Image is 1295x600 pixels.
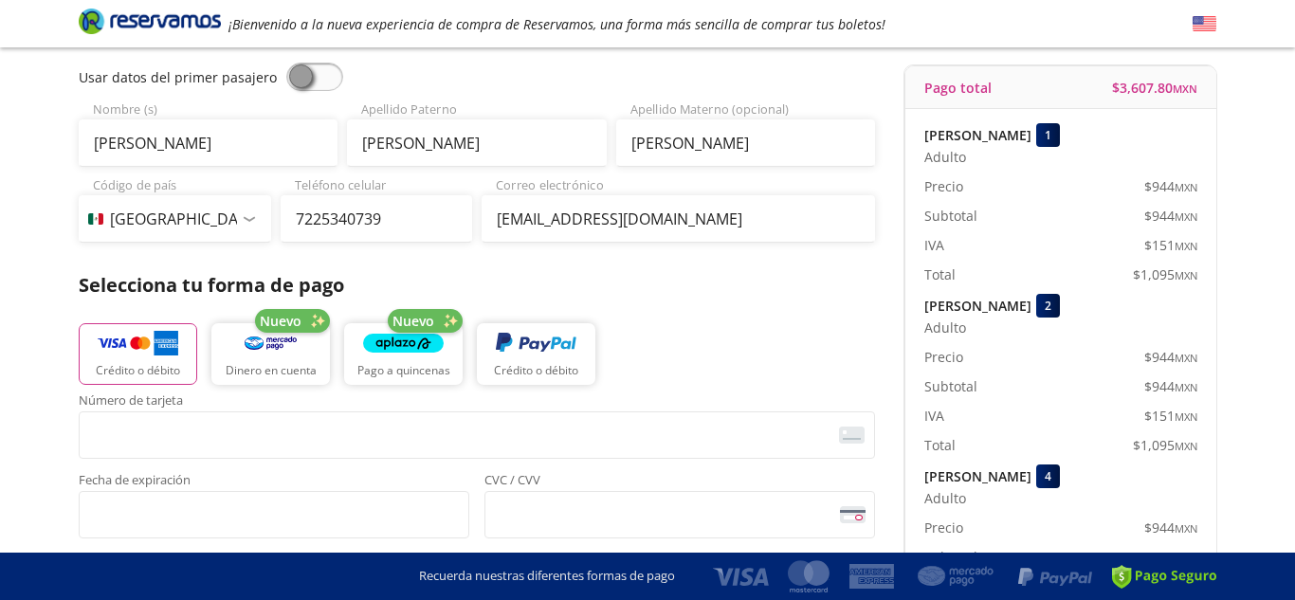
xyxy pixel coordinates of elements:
[211,323,330,385] button: Dinero en cuenta
[924,147,966,167] span: Adulto
[924,296,1031,316] p: [PERSON_NAME]
[347,119,606,167] input: Apellido Paterno
[924,125,1031,145] p: [PERSON_NAME]
[1112,78,1197,98] span: $ 3,607.80
[1144,235,1197,255] span: $ 151
[281,195,473,243] input: Teléfono celular
[616,119,875,167] input: Apellido Materno (opcional)
[924,435,956,455] p: Total
[79,323,197,385] button: Crédito o débito
[1175,439,1197,453] small: MXN
[494,362,578,379] p: Crédito o débito
[924,206,977,226] p: Subtotal
[924,347,963,367] p: Precio
[1193,12,1216,36] button: English
[1144,347,1197,367] span: $ 944
[1144,206,1197,226] span: $ 944
[924,466,1031,486] p: [PERSON_NAME]
[839,427,865,444] img: card
[1175,380,1197,394] small: MXN
[924,176,963,196] p: Precio
[79,7,221,41] a: Brand Logo
[79,394,875,411] span: Número de tarjeta
[1175,268,1197,282] small: MXN
[87,497,461,533] iframe: Iframe de la fecha de caducidad de la tarjeta asegurada
[924,547,977,567] p: Subtotal
[1175,180,1197,194] small: MXN
[88,213,103,225] img: MX
[1175,239,1197,253] small: MXN
[482,195,875,243] input: Correo electrónico
[419,567,675,586] p: Recuerda nuestras diferentes formas de pago
[1175,521,1197,536] small: MXN
[1144,176,1197,196] span: $ 944
[1133,435,1197,455] span: $ 1,095
[79,119,337,167] input: Nombre (s)
[1173,82,1197,96] small: MXN
[924,518,963,537] p: Precio
[228,15,885,33] em: ¡Bienvenido a la nueva experiencia de compra de Reservamos, una forma más sencilla de comprar tus...
[344,323,463,385] button: Pago a quincenas
[79,271,875,300] p: Selecciona tu forma de pago
[226,362,317,379] p: Dinero en cuenta
[477,323,595,385] button: Crédito o débito
[1144,547,1197,567] span: $ 944
[1144,406,1197,426] span: $ 151
[79,474,469,491] span: Fecha de expiración
[79,7,221,35] i: Brand Logo
[924,264,956,284] p: Total
[357,362,450,379] p: Pago a quincenas
[493,497,866,533] iframe: Iframe del código de seguridad de la tarjeta asegurada
[87,417,866,453] iframe: Iframe del número de tarjeta asegurada
[924,318,966,337] span: Adulto
[96,362,180,379] p: Crédito o débito
[1175,209,1197,224] small: MXN
[1144,376,1197,396] span: $ 944
[1175,409,1197,424] small: MXN
[484,474,875,491] span: CVC / CVV
[924,78,992,98] p: Pago total
[1175,351,1197,365] small: MXN
[924,376,977,396] p: Subtotal
[79,68,277,86] span: Usar datos del primer pasajero
[1036,464,1060,488] div: 4
[1133,264,1197,284] span: $ 1,095
[924,488,966,508] span: Adulto
[1144,518,1197,537] span: $ 944
[1036,123,1060,147] div: 1
[1175,551,1197,565] small: MXN
[392,311,434,331] span: Nuevo
[924,406,944,426] p: IVA
[260,311,301,331] span: Nuevo
[1036,294,1060,318] div: 2
[924,235,944,255] p: IVA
